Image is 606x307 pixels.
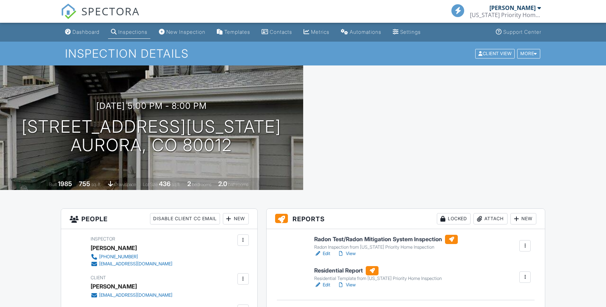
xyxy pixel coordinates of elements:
a: Edit [314,281,330,289]
a: Inspections [108,26,150,39]
a: Settings [390,26,424,39]
div: Disable Client CC Email [150,213,220,224]
div: 2 [187,180,191,187]
div: New [223,213,249,224]
div: [PERSON_NAME] [91,281,137,292]
div: 755 [79,180,90,187]
h3: [DATE] 5:00 pm - 8:00 pm [96,101,207,111]
div: Automations [350,29,381,35]
a: Metrics [301,26,332,39]
div: New [510,213,536,224]
h3: Reports [267,209,545,229]
span: sq.ft. [172,182,181,187]
a: New Inspection [156,26,208,39]
div: Radon Inspection from [US_STATE] Priority Home Inspection [314,244,458,250]
a: Dashboard [62,26,102,39]
div: Metrics [311,29,329,35]
div: Colorado Priority Home Inspection [470,11,541,18]
div: 436 [159,180,171,187]
div: Dashboard [73,29,100,35]
div: Support Center [503,29,541,35]
h1: Inspection Details [65,47,541,60]
a: Client View [474,51,516,56]
div: Settings [400,29,421,35]
a: SPECTORA [61,10,140,25]
div: Inspections [118,29,148,35]
div: [EMAIL_ADDRESS][DOMAIN_NAME] [99,292,172,298]
img: The Best Home Inspection Software - Spectora [61,4,76,19]
span: Inspector [91,236,115,242]
h1: [STREET_ADDRESS][US_STATE] Aurora, CO 80012 [22,117,281,155]
div: New Inspection [166,29,205,35]
div: [PHONE_NUMBER] [99,254,138,260]
a: View [337,250,356,257]
div: Residential Template from [US_STATE] Priority Home Inspection [314,276,442,281]
a: [EMAIL_ADDRESS][DOMAIN_NAME] [91,292,172,299]
span: sq. ft. [91,182,101,187]
span: Built [49,182,57,187]
h6: Residential Report [314,266,442,275]
a: Residential Report Residential Template from [US_STATE] Priority Home Inspection [314,266,442,282]
span: bedrooms [192,182,211,187]
a: Radon Test/Radon Mitigation System Inspection Radon Inspection from [US_STATE] Priority Home Insp... [314,235,458,250]
a: [PHONE_NUMBER] [91,253,172,260]
div: 1985 [58,180,72,187]
div: Templates [224,29,250,35]
div: 2.0 [218,180,227,187]
a: Contacts [259,26,295,39]
div: [PERSON_NAME] [489,4,536,11]
span: Lot Size [143,182,158,187]
div: Client View [475,49,515,58]
a: Templates [214,26,253,39]
span: crawlspace [114,182,136,187]
a: Automations (Basic) [338,26,384,39]
div: Locked [437,213,471,224]
a: View [337,281,356,289]
h3: People [61,209,257,229]
a: Support Center [493,26,544,39]
span: SPECTORA [81,4,140,18]
a: [EMAIL_ADDRESS][DOMAIN_NAME] [91,260,172,268]
div: More [517,49,540,58]
div: Attach [473,213,508,224]
span: bathrooms [228,182,248,187]
div: [PERSON_NAME] [91,243,137,253]
h6: Radon Test/Radon Mitigation System Inspection [314,235,458,244]
a: Edit [314,250,330,257]
span: Client [91,275,106,280]
div: [EMAIL_ADDRESS][DOMAIN_NAME] [99,261,172,267]
div: Contacts [270,29,292,35]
